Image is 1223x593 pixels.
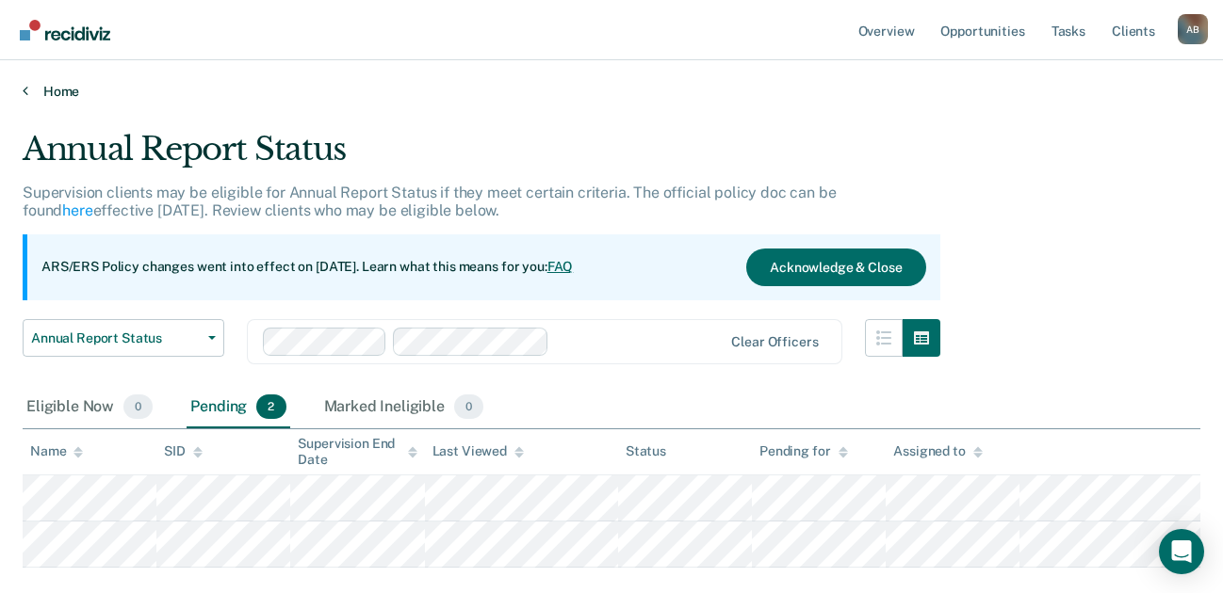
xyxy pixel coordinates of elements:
a: Home [23,83,1200,100]
div: Status [626,443,666,459]
p: ARS/ERS Policy changes went into effect on [DATE]. Learn what this means for you: [41,258,573,277]
div: Assigned to [893,443,982,459]
span: 0 [454,394,483,419]
div: SID [164,443,203,459]
span: 2 [256,394,285,419]
div: Name [30,443,83,459]
button: Acknowledge & Close [746,248,925,286]
div: Supervision End Date [298,436,416,468]
div: Pending for [759,443,847,459]
a: FAQ [547,259,574,274]
span: Annual Report Status [31,330,201,346]
span: 0 [123,394,153,419]
a: here [62,201,92,219]
div: Pending2 [187,387,289,428]
img: Recidiviz [20,20,110,40]
div: Open Intercom Messenger [1159,529,1204,574]
button: Annual Report Status [23,319,224,357]
div: A B [1178,14,1208,44]
div: Last Viewed [432,443,524,459]
p: Supervision clients may be eligible for Annual Report Status if they meet certain criteria. The o... [23,184,836,219]
div: Eligible Now0 [23,387,156,428]
div: Clear officers [731,334,818,350]
div: Marked Ineligible0 [320,387,488,428]
button: Profile dropdown button [1178,14,1208,44]
div: Annual Report Status [23,130,940,184]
